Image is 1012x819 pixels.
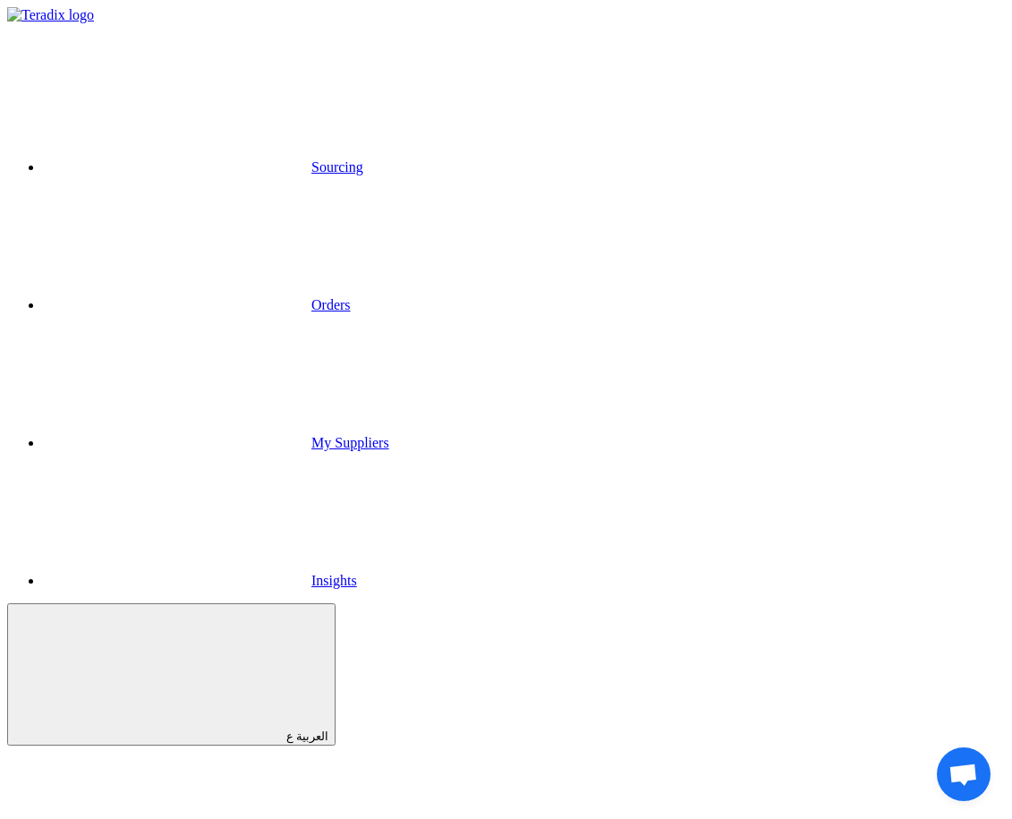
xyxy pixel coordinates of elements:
[7,603,336,746] button: العربية ع
[937,747,991,801] div: Open chat
[296,729,328,743] span: العربية
[43,159,363,175] a: Sourcing
[43,573,357,588] a: Insights
[286,729,293,743] span: ع
[7,7,94,23] img: Teradix logo
[43,297,351,312] a: Orders
[43,435,389,450] a: My Suppliers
